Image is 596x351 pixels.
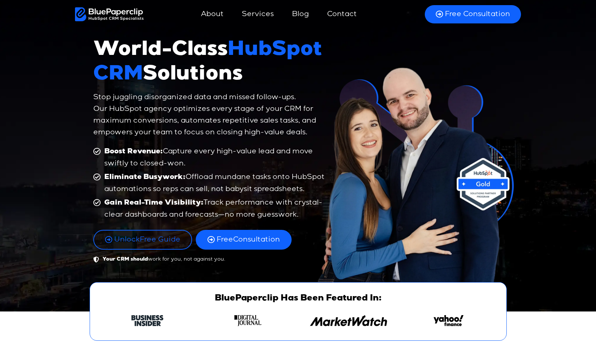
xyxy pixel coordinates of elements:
img: DigitalJournal [234,315,262,326]
a: Contact [320,5,364,23]
a: Services [235,5,281,23]
span: Unlock [114,236,140,243]
h2: BluePaperclip Has Been Featured In: [101,294,495,304]
p: Stop juggling disorganized data and missed follow-ups. Our HubSpot agency optimizes every stage o... [93,92,328,138]
div: 2 / 4 [201,315,295,330]
span: Offload mundane tasks onto HubSpot automations so reps can sell, not babysit spreadsheets. [102,171,328,195]
img: MarketWatch [310,315,387,326]
div: Image Carousel [101,315,495,330]
img: BluePaperClip Logo White [75,7,144,21]
b: Boost Revenue: [104,148,163,156]
span: Free Guide [114,235,180,244]
b: Your CRM should [102,257,148,262]
img: Yahoofinance [434,315,464,326]
a: FreeConsultation [196,230,292,250]
span: Track performance with crystal-clear dashboards and forecasts—no more guesswork. [102,197,328,221]
img: World-Class HubSpot CRM Solutions | BluePaperclip [317,63,518,282]
h1: World-Class Solutions [93,39,328,88]
div: 1 / 4 [101,315,194,330]
nav: Menu [144,5,416,23]
span: work for you, not against you. [101,255,225,264]
b: Eliminate Busywork: [104,174,185,181]
span: Consultation [217,235,280,244]
span: Free Consultation [445,10,510,19]
a: About [194,5,231,23]
span: Capture every high-value lead and move swiftly to closed-won. [102,146,328,169]
span: Free [217,236,233,243]
a: Free Consultation [425,5,521,23]
div: 3 / 4 [302,315,395,330]
a: UnlockFree Guide [93,230,192,250]
b: Gain Real-Time Visibility: [104,199,203,207]
div: 4 / 4 [402,315,495,330]
a: Blog [285,5,316,23]
img: Business Insider [131,315,164,326]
